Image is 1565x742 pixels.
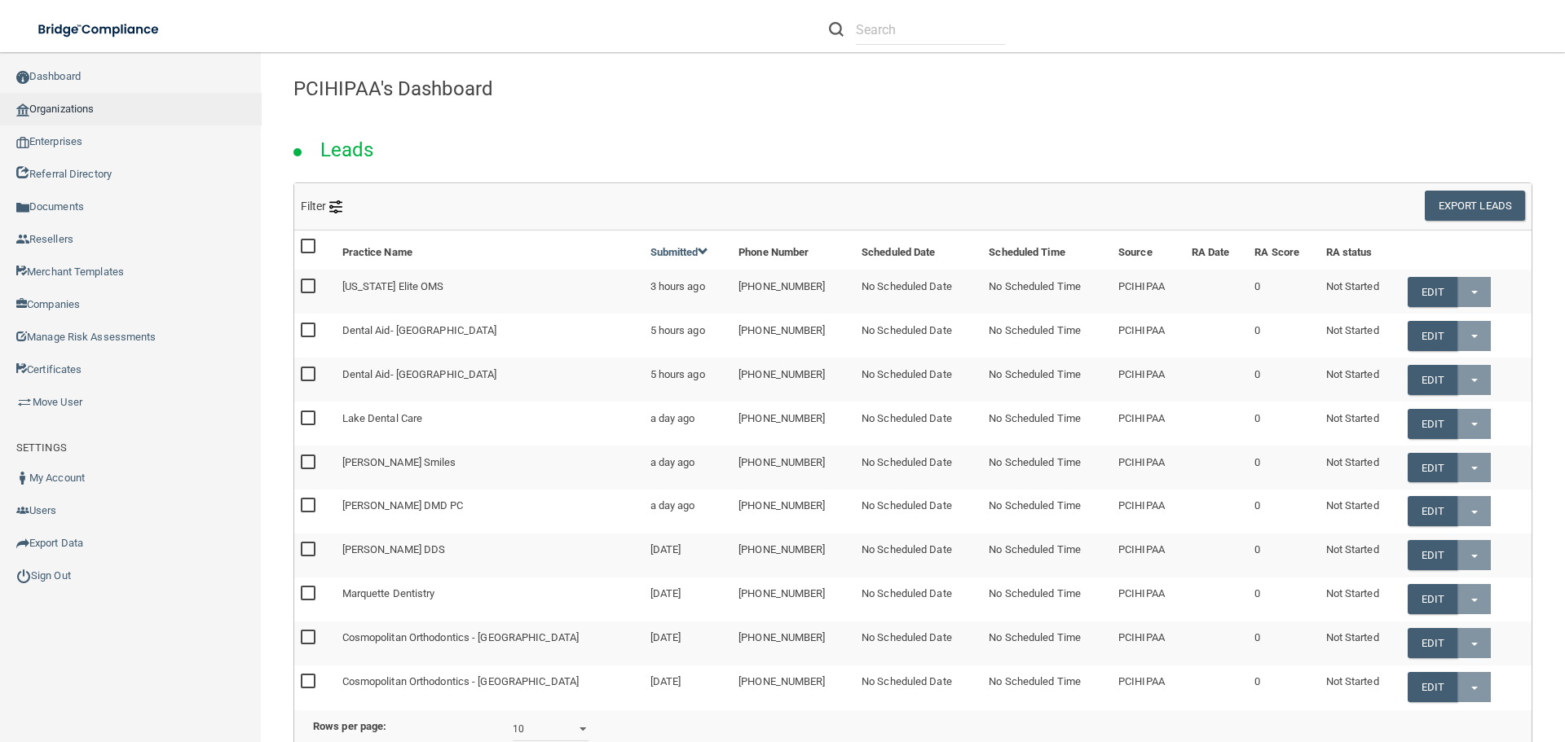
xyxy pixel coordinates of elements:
td: Not Started [1320,577,1401,621]
a: Edit [1408,584,1457,614]
span: Filter [301,200,342,213]
td: Cosmopolitan Orthodontics - [GEOGRAPHIC_DATA] [336,621,644,665]
td: Not Started [1320,665,1401,709]
td: 3 hours ago [644,270,733,314]
th: RA status [1320,231,1401,270]
img: enterprise.0d942306.png [16,137,29,148]
td: Dental Aid- [GEOGRAPHIC_DATA] [336,314,644,358]
a: Edit [1408,628,1457,658]
td: 0 [1248,577,1319,621]
a: Edit [1408,277,1457,307]
td: PCIHIPAA [1112,621,1185,665]
td: [PHONE_NUMBER] [732,490,855,533]
td: No Scheduled Time [982,621,1112,665]
td: [DATE] [644,533,733,577]
td: No Scheduled Time [982,490,1112,533]
td: [DATE] [644,665,733,709]
td: 0 [1248,665,1319,709]
td: a day ago [644,402,733,446]
td: No Scheduled Date [855,577,982,621]
img: icon-filter@2x.21656d0b.png [329,200,342,213]
td: No Scheduled Date [855,490,982,533]
th: Source [1112,231,1185,270]
td: PCIHIPAA [1112,314,1185,358]
td: Dental Aid- [GEOGRAPHIC_DATA] [336,358,644,402]
td: [PHONE_NUMBER] [732,314,855,358]
th: Scheduled Time [982,231,1112,270]
td: [PHONE_NUMBER] [732,270,855,314]
b: Rows per page: [313,720,386,732]
td: No Scheduled Date [855,402,982,446]
button: Export Leads [1425,191,1525,221]
img: ic_user_dark.df1a06c3.png [16,472,29,485]
td: PCIHIPAA [1112,446,1185,490]
td: No Scheduled Time [982,446,1112,490]
td: Not Started [1320,533,1401,577]
a: Edit [1408,453,1457,483]
a: Submitted [650,246,709,258]
td: [DATE] [644,621,733,665]
td: [DATE] [644,577,733,621]
td: Not Started [1320,446,1401,490]
td: 0 [1248,402,1319,446]
a: Edit [1408,496,1457,526]
h2: Leads [304,127,390,173]
td: PCIHIPAA [1112,577,1185,621]
th: Phone Number [732,231,855,270]
td: No Scheduled Time [982,402,1112,446]
th: Practice Name [336,231,644,270]
td: Not Started [1320,402,1401,446]
td: No Scheduled Time [982,577,1112,621]
td: No Scheduled Date [855,446,982,490]
td: [PHONE_NUMBER] [732,577,855,621]
td: 0 [1248,358,1319,402]
td: PCIHIPAA [1112,358,1185,402]
td: [PHONE_NUMBER] [732,533,855,577]
img: icon-documents.8dae5593.png [16,201,29,214]
td: No Scheduled Time [982,314,1112,358]
td: No Scheduled Date [855,533,982,577]
td: Not Started [1320,490,1401,533]
label: SETTINGS [16,438,67,458]
td: [PERSON_NAME] DDS [336,533,644,577]
img: ic-search.3b580494.png [829,22,844,37]
td: No Scheduled Date [855,621,982,665]
td: 0 [1248,446,1319,490]
a: Edit [1408,321,1457,351]
td: Cosmopolitan Orthodontics - [GEOGRAPHIC_DATA] [336,665,644,709]
img: ic_reseller.de258add.png [16,233,29,246]
img: icon-users.e205127d.png [16,504,29,517]
td: [US_STATE] Elite OMS [336,270,644,314]
th: Scheduled Date [855,231,982,270]
td: No Scheduled Time [982,358,1112,402]
td: No Scheduled Time [982,533,1112,577]
td: 0 [1248,621,1319,665]
th: RA Score [1248,231,1319,270]
td: 0 [1248,270,1319,314]
td: 5 hours ago [644,358,733,402]
th: RA Date [1185,231,1248,270]
img: ic_dashboard_dark.d01f4a41.png [16,71,29,84]
td: [PHONE_NUMBER] [732,446,855,490]
td: 0 [1248,314,1319,358]
td: Not Started [1320,314,1401,358]
a: Edit [1408,540,1457,570]
a: Edit [1408,365,1457,395]
td: Marquette Dentistry [336,577,644,621]
td: [PERSON_NAME] Smiles [336,446,644,490]
td: a day ago [644,446,733,490]
a: Edit [1408,672,1457,702]
td: No Scheduled Date [855,270,982,314]
img: ic_power_dark.7ecde6b1.png [16,569,31,583]
td: 0 [1248,533,1319,577]
td: Lake Dental Care [336,402,644,446]
img: bridge_compliance_login_screen.278c3ca4.svg [24,13,174,46]
td: PCIHIPAA [1112,533,1185,577]
a: Edit [1408,409,1457,439]
td: PCIHIPAA [1112,665,1185,709]
td: 5 hours ago [644,314,733,358]
h4: PCIHIPAA's Dashboard [293,78,1532,99]
td: 0 [1248,490,1319,533]
td: Not Started [1320,270,1401,314]
td: [PHONE_NUMBER] [732,621,855,665]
